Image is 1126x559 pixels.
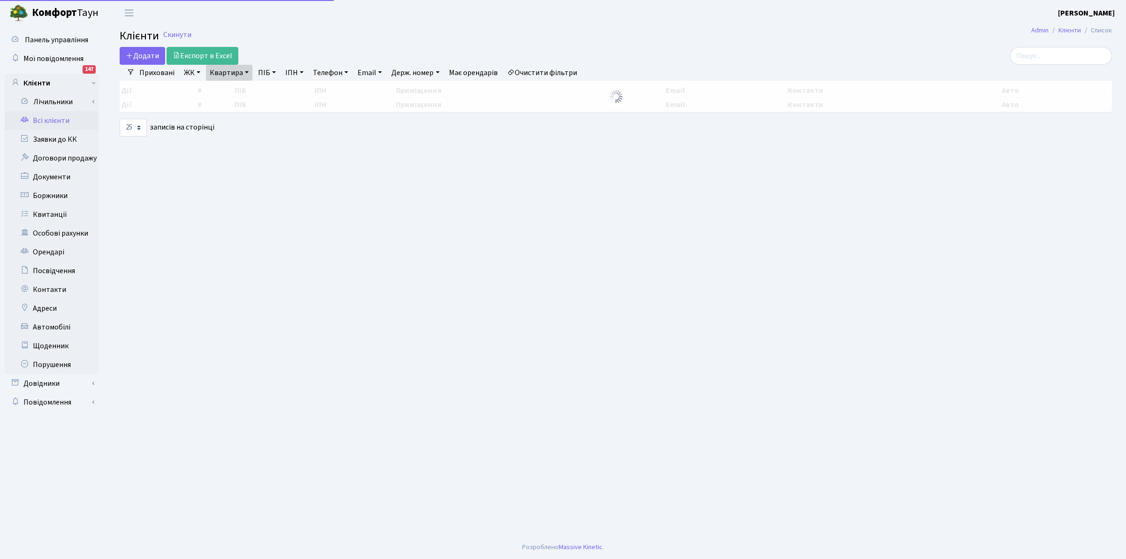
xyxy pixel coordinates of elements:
[388,65,443,81] a: Держ. номер
[1017,21,1126,40] nav: breadcrumb
[5,243,99,261] a: Орендарі
[1058,8,1115,18] b: [PERSON_NAME]
[5,224,99,243] a: Особові рахунки
[9,4,28,23] img: logo.png
[445,65,502,81] a: Має орендарів
[5,355,99,374] a: Порушення
[32,5,99,21] span: Таун
[1058,8,1115,19] a: [PERSON_NAME]
[120,119,147,137] select: записів на сторінці
[120,119,214,137] label: записів на сторінці
[5,111,99,130] a: Всі клієнти
[522,542,604,552] div: Розроблено .
[5,74,99,92] a: Клієнти
[5,280,99,299] a: Контакти
[1031,25,1049,35] a: Admin
[5,130,99,149] a: Заявки до КК
[83,65,96,74] div: 147
[25,35,88,45] span: Панель управління
[5,374,99,393] a: Довідники
[609,89,624,104] img: Обробка...
[5,31,99,49] a: Панель управління
[1081,25,1112,36] li: Список
[254,65,280,81] a: ПІБ
[559,542,602,552] a: Massive Kinetic
[5,168,99,186] a: Документи
[180,65,204,81] a: ЖК
[281,65,307,81] a: ІПН
[5,205,99,224] a: Квитанції
[5,318,99,337] a: Автомобілі
[5,261,99,280] a: Посвідчення
[11,92,99,111] a: Лічильники
[1058,25,1081,35] a: Клієнти
[163,31,191,39] a: Скинути
[5,186,99,205] a: Боржники
[23,54,84,64] span: Мої повідомлення
[120,47,165,65] a: Додати
[167,47,238,65] a: Експорт в Excel
[136,65,178,81] a: Приховані
[5,337,99,355] a: Щоденник
[5,149,99,168] a: Договори продажу
[5,299,99,318] a: Адреси
[126,51,159,61] span: Додати
[32,5,77,20] b: Комфорт
[1010,47,1112,65] input: Пошук...
[503,65,581,81] a: Очистити фільтри
[5,393,99,412] a: Повідомлення
[206,65,252,81] a: Квартира
[309,65,352,81] a: Телефон
[354,65,386,81] a: Email
[120,28,159,44] span: Клієнти
[117,5,141,21] button: Переключити навігацію
[5,49,99,68] a: Мої повідомлення147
